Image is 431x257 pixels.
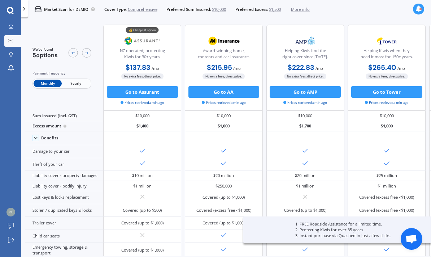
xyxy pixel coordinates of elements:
[6,208,15,216] img: 08e7440dae11946b8fe064f5ef0b75d9
[233,66,241,71] span: / mo
[25,229,103,242] div: Child car seats
[25,171,103,181] div: Liability cover - property damages
[34,80,62,87] span: Monthly
[295,233,417,239] p: 3. Instant purchase via Quashed in just a few clicks.
[203,73,245,79] span: No extra fees, direct price.
[121,73,164,79] span: No extra fees, direct price.
[121,100,164,105] span: Prices retrieved a min ago
[35,6,42,13] img: car.f15378c7a67c060ca3f3.svg
[295,173,315,178] div: $20 million
[367,34,406,48] img: Tower.webp
[203,220,245,226] div: Covered (up to $1,000)
[202,100,245,105] span: Prices retrieved a min ago
[351,86,422,98] button: Go to Tower
[185,121,263,131] div: $1,000
[103,121,181,131] div: $1,400
[25,145,103,158] div: Damage to your car
[266,121,344,131] div: $1,700
[215,183,232,189] div: $250,000
[286,34,325,48] img: AMP.webp
[401,228,422,250] div: Open chat
[25,158,103,171] div: Theft of your car
[25,217,103,229] div: Trailer cover
[25,121,103,131] div: Excess amount
[359,207,414,213] div: Covered (excess free <$1,000)
[203,194,245,200] div: Covered (up to $1,000)
[166,7,211,12] span: Preferred Sum Insured:
[207,63,232,72] b: $215.95
[25,181,103,191] div: Liability cover - bodily injury
[376,173,397,178] div: $25 million
[296,183,314,189] div: $1 million
[104,7,127,12] span: Cover Type:
[359,194,414,200] div: Covered (excess free <$1,000)
[121,247,164,253] div: Covered (up to $1,000)
[25,111,103,121] div: Sum insured (incl. GST)
[295,221,417,227] p: 1. FREE Roadside Assistance for a limited time.
[188,86,260,98] button: Go to AA
[270,86,341,98] button: Go to AMP
[132,173,153,178] div: $10 million
[103,111,181,121] div: $10,000
[126,27,159,33] div: 💰 Cheapest option
[107,86,178,98] button: Go to Assurant
[128,7,157,12] span: Comprehensive
[41,135,58,140] div: Benefits
[123,34,162,48] img: Assurant.png
[348,111,426,121] div: $10,000
[269,7,281,12] span: $1,500
[32,47,58,52] span: We've found
[25,204,103,217] div: Stolen / duplicated keys & locks
[235,7,268,12] span: Preferred Excess:
[121,220,164,226] div: Covered (up to $1,000)
[348,121,426,131] div: $1,000
[32,71,91,76] div: Payment frequency
[315,66,323,71] span: / mo
[32,51,58,59] span: 5 options
[291,7,310,12] span: More info
[190,48,258,62] div: Award-winning home, contents and car insurance.
[266,111,344,121] div: $10,000
[212,7,226,12] span: $10,000
[366,73,408,79] span: No extra fees, direct price.
[378,183,396,189] div: $1 million
[44,7,88,12] p: Market Scan for DEMIO
[397,66,405,71] span: / mo
[295,227,417,233] p: 2. Protecting Kiwis for over 35 years.
[123,207,162,213] div: Covered (up to $500)
[108,48,176,62] div: NZ operated; protecting Kiwis for 30+ years.
[25,191,103,204] div: Lost keys & locks replacement
[213,173,234,178] div: $20 million
[271,48,339,62] div: Helping Kiwis find the right cover since [DATE].
[368,63,396,72] b: $265.40
[62,80,90,87] span: Yearly
[126,63,151,72] b: $137.83
[196,207,251,213] div: Covered (excess free <$1,000)
[205,34,243,48] img: AA.webp
[133,183,152,189] div: $1 million
[288,63,314,72] b: $222.83
[284,73,326,79] span: No extra fees, direct price.
[353,48,421,62] div: Helping Kiwis when they need it most for 150+ years.
[284,207,326,213] div: Covered (up to $1,000)
[365,100,409,105] span: Prices retrieved a min ago
[283,100,327,105] span: Prices retrieved a min ago
[152,66,159,71] span: / mo
[185,111,263,121] div: $10,000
